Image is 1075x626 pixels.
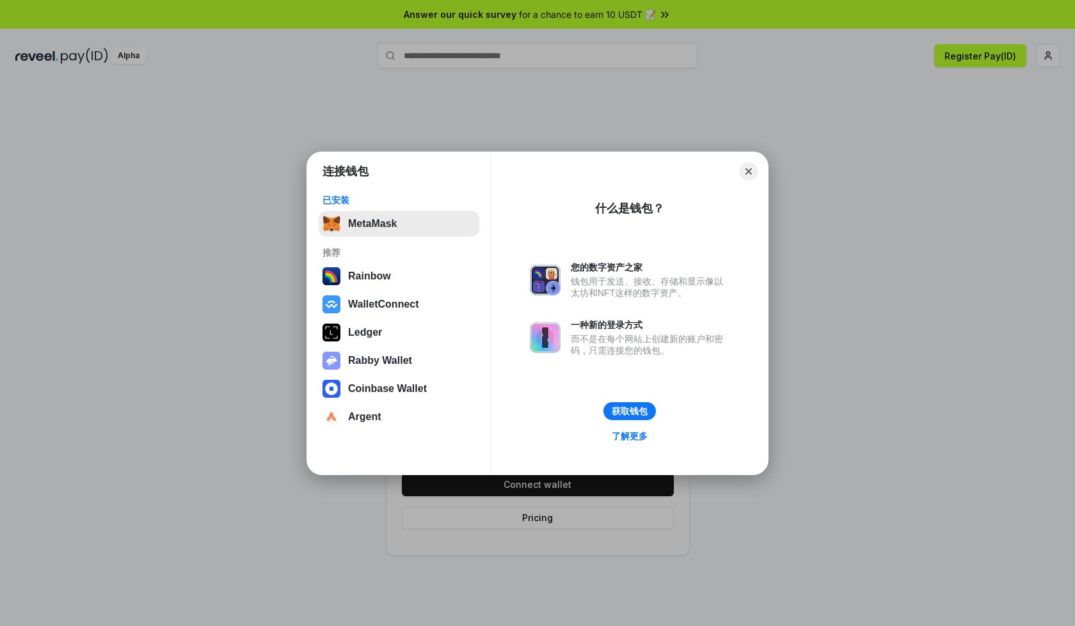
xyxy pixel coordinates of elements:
[322,247,475,258] div: 推荐
[322,194,475,206] div: 已安装
[322,267,340,285] img: svg+xml,%3Csvg%20width%3D%22120%22%20height%3D%22120%22%20viewBox%3D%220%200%20120%20120%22%20fil...
[322,408,340,426] img: svg+xml,%3Csvg%20width%3D%2228%22%20height%3D%2228%22%20viewBox%3D%220%200%2028%2028%22%20fill%3D...
[740,162,758,180] button: Close
[571,333,729,356] div: 而不是在每个网站上创建新的账户和密码，只需连接您的钱包。
[348,383,427,395] div: Coinbase Wallet
[348,270,391,282] div: Rainbow
[319,404,479,430] button: Argent
[571,262,729,273] div: 您的数字资产之家
[530,322,561,353] img: svg+xml,%3Csvg%20xmlns%3D%22http%3A%2F%2Fwww.w3.org%2F2000%2Fsvg%22%20fill%3D%22none%22%20viewBox...
[348,218,397,230] div: MetaMask
[322,295,340,313] img: svg+xml,%3Csvg%20width%3D%2228%22%20height%3D%2228%22%20viewBox%3D%220%200%2028%2028%22%20fill%3D...
[348,355,412,366] div: Rabby Wallet
[603,402,656,420] button: 获取钱包
[348,299,419,310] div: WalletConnect
[322,380,340,398] img: svg+xml,%3Csvg%20width%3D%2228%22%20height%3D%2228%22%20viewBox%3D%220%200%2028%2028%22%20fill%3D...
[612,405,648,417] div: 获取钱包
[319,376,479,402] button: Coinbase Wallet
[322,215,340,233] img: svg+xml,%3Csvg%20fill%3D%22none%22%20height%3D%2233%22%20viewBox%3D%220%200%2035%2033%22%20width%...
[322,324,340,341] img: svg+xml,%3Csvg%20xmlns%3D%22http%3A%2F%2Fwww.w3.org%2F2000%2Fsvg%22%20width%3D%2228%22%20height%3...
[604,428,655,444] a: 了解更多
[530,265,561,295] img: svg+xml,%3Csvg%20xmlns%3D%22http%3A%2F%2Fwww.w3.org%2F2000%2Fsvg%22%20fill%3D%22none%22%20viewBox...
[595,201,664,216] div: 什么是钱包？
[319,320,479,345] button: Ledger
[571,276,729,299] div: 钱包用于发送、接收、存储和显示像以太坊和NFT这样的数字资产。
[322,352,340,370] img: svg+xml,%3Csvg%20xmlns%3D%22http%3A%2F%2Fwww.w3.org%2F2000%2Fsvg%22%20fill%3D%22none%22%20viewBox...
[571,319,729,331] div: 一种新的登录方式
[319,292,479,317] button: WalletConnect
[348,327,382,338] div: Ledger
[612,430,648,442] div: 了解更多
[319,211,479,237] button: MetaMask
[319,263,479,289] button: Rainbow
[348,411,381,423] div: Argent
[322,164,369,179] h1: 连接钱包
[319,348,479,373] button: Rabby Wallet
